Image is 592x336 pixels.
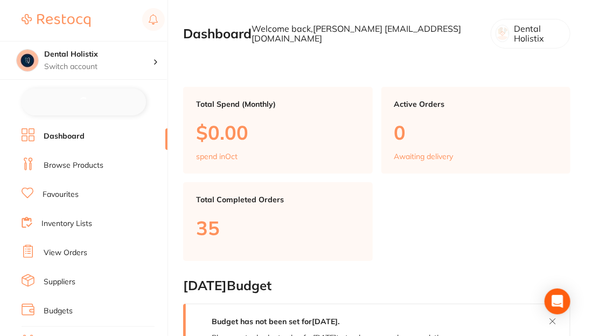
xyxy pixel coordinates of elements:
h2: Dashboard [183,26,252,42]
a: View Orders [44,248,87,258]
p: Dental Holistix [514,24,561,44]
p: 0 [394,121,558,143]
a: Total Spend (Monthly)$0.00spend inOct [183,87,373,174]
p: spend in Oct [196,152,238,161]
a: Budgets [44,306,73,317]
p: Total Spend (Monthly) [196,100,360,108]
a: Dashboard [44,131,85,142]
strong: Budget has not been set for [DATE] . [212,317,339,326]
a: Restocq Logo [22,8,90,33]
img: Dental Holistix [17,50,38,71]
a: Total Completed Orders35 [183,182,373,260]
p: Awaiting delivery [394,152,454,161]
a: Browse Products [44,160,103,171]
p: Welcome back, [PERSON_NAME] [EMAIL_ADDRESS][DOMAIN_NAME] [252,24,482,44]
img: Restocq Logo [22,14,90,27]
a: Suppliers [44,277,75,287]
h2: [DATE] Budget [183,278,570,293]
a: Active Orders0Awaiting delivery [381,87,571,174]
p: Switch account [44,61,153,72]
p: Total Completed Orders [196,195,360,204]
p: 35 [196,217,360,239]
div: Open Intercom Messenger [545,289,570,314]
a: Favourites [43,189,79,200]
h4: Dental Holistix [44,49,153,60]
p: $0.00 [196,121,360,143]
p: Active Orders [394,100,558,108]
a: Inventory Lists [41,218,92,229]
